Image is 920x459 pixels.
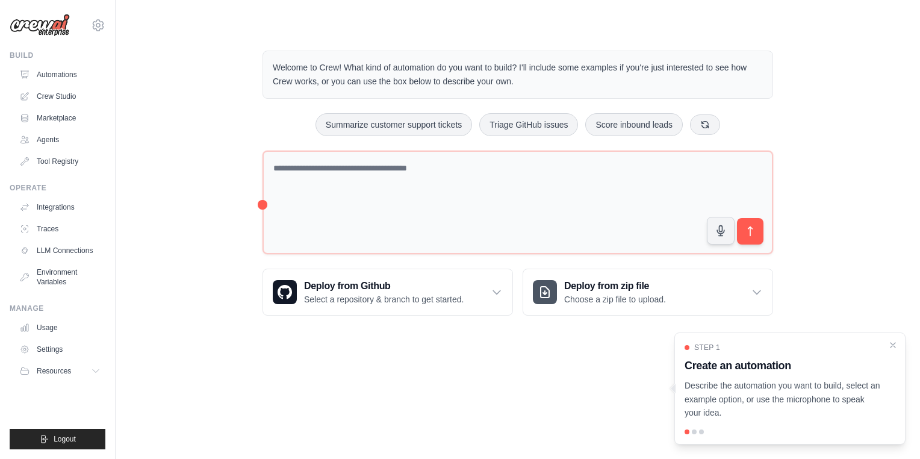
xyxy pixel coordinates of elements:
p: Select a repository & branch to get started. [304,293,464,305]
a: Traces [14,219,105,239]
button: Summarize customer support tickets [315,113,472,136]
a: Usage [14,318,105,337]
p: Choose a zip file to upload. [564,293,666,305]
div: Operate [10,183,105,193]
div: Manage [10,304,105,313]
h3: Deploy from zip file [564,279,666,293]
a: LLM Connections [14,241,105,260]
span: Resources [37,366,71,376]
a: Crew Studio [14,87,105,106]
a: Tool Registry [14,152,105,171]
button: Resources [14,361,105,381]
h3: Create an automation [685,357,881,374]
a: Integrations [14,198,105,217]
a: Environment Variables [14,263,105,292]
div: Build [10,51,105,60]
button: Close walkthrough [888,340,898,350]
a: Settings [14,340,105,359]
a: Automations [14,65,105,84]
button: Score inbound leads [585,113,683,136]
p: Welcome to Crew! What kind of automation do you want to build? I'll include some examples if you'... [273,61,763,89]
a: Marketplace [14,108,105,128]
iframe: Chat Widget [860,401,920,459]
img: Logo [10,14,70,37]
span: Step 1 [694,343,720,352]
a: Agents [14,130,105,149]
span: Logout [54,434,76,444]
h3: Deploy from Github [304,279,464,293]
button: Logout [10,429,105,449]
p: Describe the automation you want to build, select an example option, or use the microphone to spe... [685,379,881,420]
button: Triage GitHub issues [479,113,578,136]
